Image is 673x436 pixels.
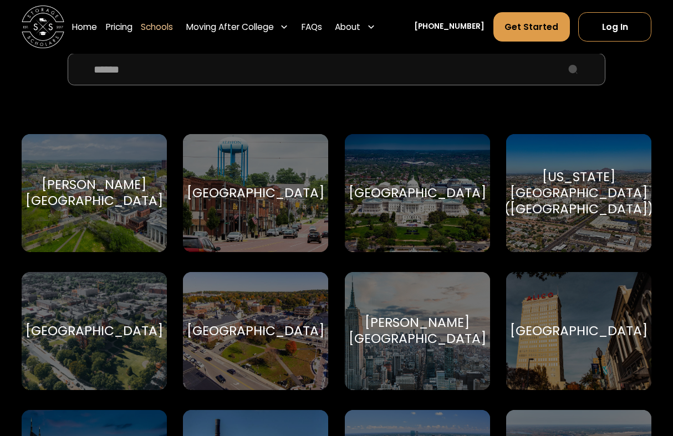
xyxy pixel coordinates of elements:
img: Storage Scholars main logo [22,6,65,49]
a: Go to selected school [183,272,328,391]
div: [GEOGRAPHIC_DATA] [349,185,486,201]
a: Home [72,12,97,42]
div: Moving After College [186,20,274,33]
a: Go to selected school [22,272,167,391]
a: Go to selected school [183,134,328,253]
a: Schools [141,12,173,42]
div: Moving After College [182,12,293,42]
a: Go to selected school [345,272,490,391]
div: [GEOGRAPHIC_DATA] [26,323,163,339]
div: About [331,12,380,42]
div: [PERSON_NAME][GEOGRAPHIC_DATA] [26,177,163,209]
a: Go to selected school [345,134,490,253]
a: [PHONE_NUMBER] [414,21,485,32]
a: FAQs [302,12,322,42]
a: Go to selected school [506,134,651,253]
a: Pricing [106,12,132,42]
div: [US_STATE][GEOGRAPHIC_DATA] ([GEOGRAPHIC_DATA]) [504,169,654,217]
a: Log In [578,12,651,41]
a: Go to selected school [22,134,167,253]
div: [GEOGRAPHIC_DATA] [187,323,324,339]
div: About [335,20,360,33]
div: [GEOGRAPHIC_DATA] [510,323,647,339]
a: Get Started [493,12,570,41]
div: [PERSON_NAME][GEOGRAPHIC_DATA] [349,315,486,347]
a: Go to selected school [506,272,651,391]
div: [GEOGRAPHIC_DATA] [187,185,324,201]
